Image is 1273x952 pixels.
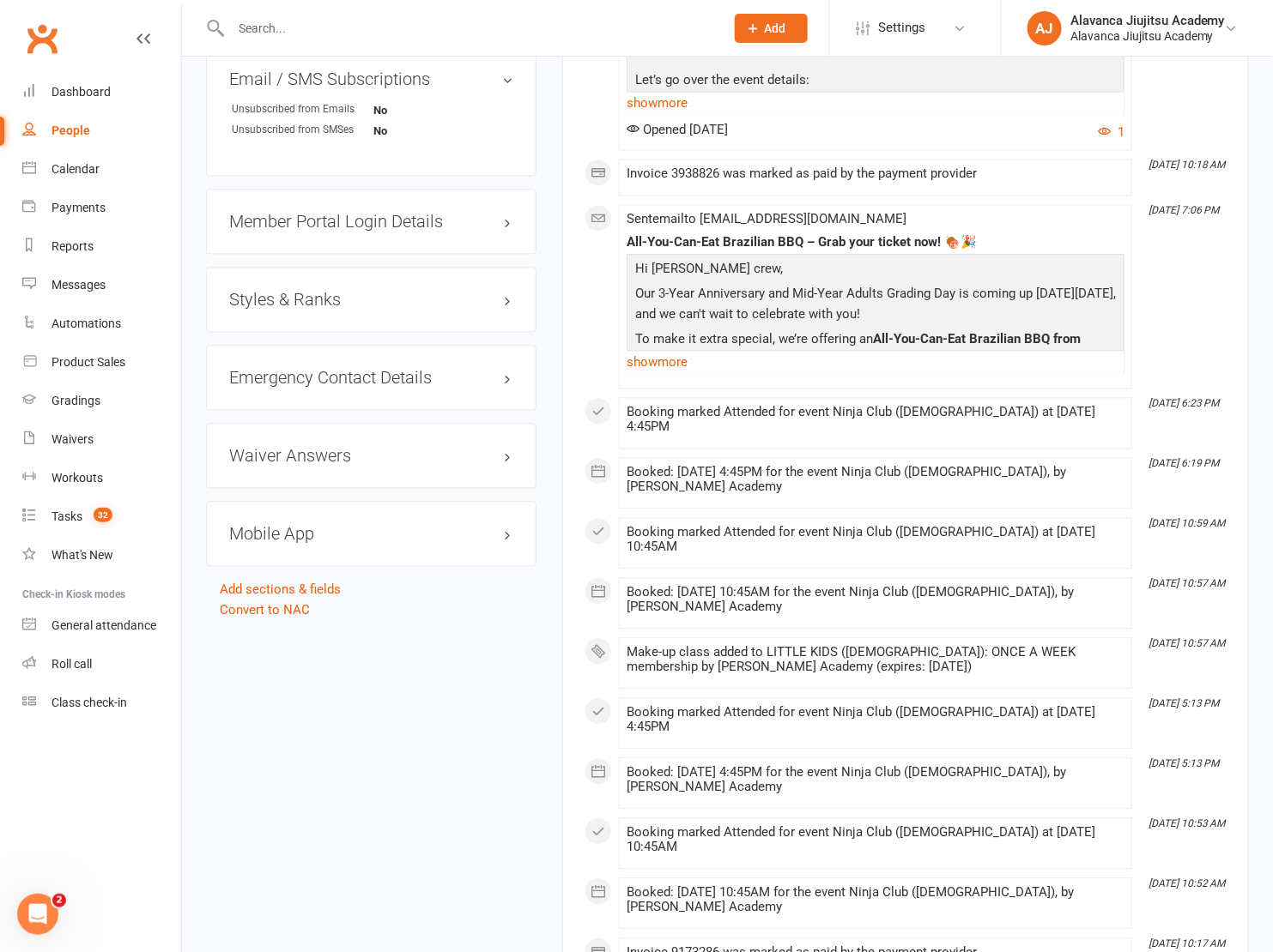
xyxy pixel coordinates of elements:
a: Automations [22,304,181,343]
h3: Email / SMS Subscriptions [229,69,513,88]
i: [DATE] 10:57 AM [1149,577,1226,589]
div: Payments [52,201,106,214]
a: Calendar [22,150,181,189]
div: Calendar [52,162,100,176]
iframe: Intercom live chat [17,894,58,935]
div: Product Sales [52,355,125,369]
h3: Styles & Ranks [229,290,513,309]
p: Let’s go over the event details: [631,69,1120,94]
button: Add [735,14,808,43]
div: People [52,124,90,137]
a: Convert to NAC [220,602,310,618]
button: 1 [1098,122,1124,142]
div: Tasks [52,509,82,523]
span: 32 [94,508,112,522]
span: Add [765,21,786,35]
p: Hi [PERSON_NAME] crew, [631,258,1120,283]
div: Alavanca Jiujitsu Academy [1070,13,1225,28]
div: Unsubscribed from Emails [232,101,373,117]
div: What's New [52,548,113,562]
div: Booked: [DATE] 10:45AM for the event Ninja Club ([DEMOGRAPHIC_DATA]), by [PERSON_NAME] Academy [627,885,1124,914]
a: Messages [22,266,181,304]
a: Class kiosk mode [22,684,181,722]
a: People [22,111,181,150]
i: [DATE] 10:52 AM [1149,877,1226,889]
div: Gradings [52,394,100,407]
div: Alavanca Jiujitsu Academy [1070,28,1225,44]
div: Dashboard [52,85,111,99]
i: [DATE] 10:57 AM [1149,637,1226,649]
a: Roll call [22,645,181,684]
div: Workouts [52,471,103,485]
a: show more [627,91,1124,115]
div: Invoice 3938826 was marked as paid by the payment provider [627,166,1124,181]
div: AJ [1027,11,1062,45]
div: Waivers [52,432,94,446]
p: Our 3-Year Anniversary and Mid-Year Adults Grading Day is coming up [DATE][DATE], and we can't wa... [631,283,1120,328]
div: Booked: [DATE] 4:45PM for the event Ninja Club ([DEMOGRAPHIC_DATA]), by [PERSON_NAME] Academy [627,765,1124,794]
div: Class check-in [52,696,127,709]
div: General attendance [52,618,156,632]
span: Settings [878,9,925,47]
div: Roll call [52,657,92,671]
div: Automations [52,316,121,330]
div: Make-up class added to LITTLE KIDS ([DEMOGRAPHIC_DATA]): ONCE A WEEK membership by [PERSON_NAME] ... [627,645,1124,674]
a: Gradings [22,382,181,420]
div: Booking marked Attended for event Ninja Club ([DEMOGRAPHIC_DATA]) at [DATE] 10:45AM [627,525,1124,554]
span: Sent email to [EMAIL_ADDRESS][DOMAIN_NAME] [627,211,906,226]
a: Dashboard [22,73,181,111]
strong: No [373,104,472,117]
div: Booking marked Attended for event Ninja Club ([DEMOGRAPHIC_DATA]) at [DATE] 10:45AM [627,825,1124,854]
input: Search... [226,16,712,40]
a: Clubworx [21,17,64,60]
div: Booked: [DATE] 4:45PM for the event Ninja Club ([DEMOGRAPHIC_DATA]), by [PERSON_NAME] Academy [627,465,1124,494]
div: Reports [52,239,94,253]
a: Tasks 32 [22,497,181,536]
a: Reports [22,227,181,266]
div: Booking marked Attended for event Ninja Club ([DEMOGRAPHIC_DATA]) at [DATE] 4:45PM [627,705,1124,734]
div: Messages [52,278,106,292]
a: What's New [22,536,181,575]
a: Workouts [22,459,181,497]
a: show more [627,350,1124,374]
div: Booking marked Attended for event Ninja Club ([DEMOGRAPHIC_DATA]) at [DATE] 4:45PM [627,405,1124,434]
i: [DATE] 6:19 PM [1149,457,1220,469]
a: Add sections & fields [220,581,341,597]
h3: Mobile App [229,524,513,543]
i: [DATE] 6:23 PM [1149,397,1220,409]
a: Payments [22,189,181,227]
div: Unsubscribed from SMSes [232,122,373,138]
i: [DATE] 5:13 PM [1149,757,1220,769]
i: [DATE] 10:53 AM [1149,817,1226,829]
span: 2 [52,894,66,907]
i: [DATE] 10:59 AM [1149,517,1226,529]
a: Waivers [22,420,181,459]
strong: No [373,124,472,137]
div: Booked: [DATE] 10:45AM for the event Ninja Club ([DEMOGRAPHIC_DATA]), by [PERSON_NAME] Academy [627,585,1124,614]
h3: Emergency Contact Details [229,368,513,387]
h3: Waiver Answers [229,446,513,465]
a: Product Sales [22,343,181,382]
h3: Member Portal Login Details [229,212,513,231]
span: Opened [DATE] [627,122,728,137]
i: [DATE] 10:18 AM [1149,159,1226,171]
i: [DATE] 10:17 AM [1149,937,1226,949]
i: [DATE] 5:13 PM [1149,697,1220,709]
p: To make it extra special, we’re offering an , right after the grading ceremony. [631,328,1120,374]
div: All-You-Can-Eat Brazilian BBQ – Grab your ticket now! 🍖🎉 [627,235,1124,250]
a: General attendance kiosk mode [22,606,181,645]
i: [DATE] 7:06 PM [1149,204,1220,216]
